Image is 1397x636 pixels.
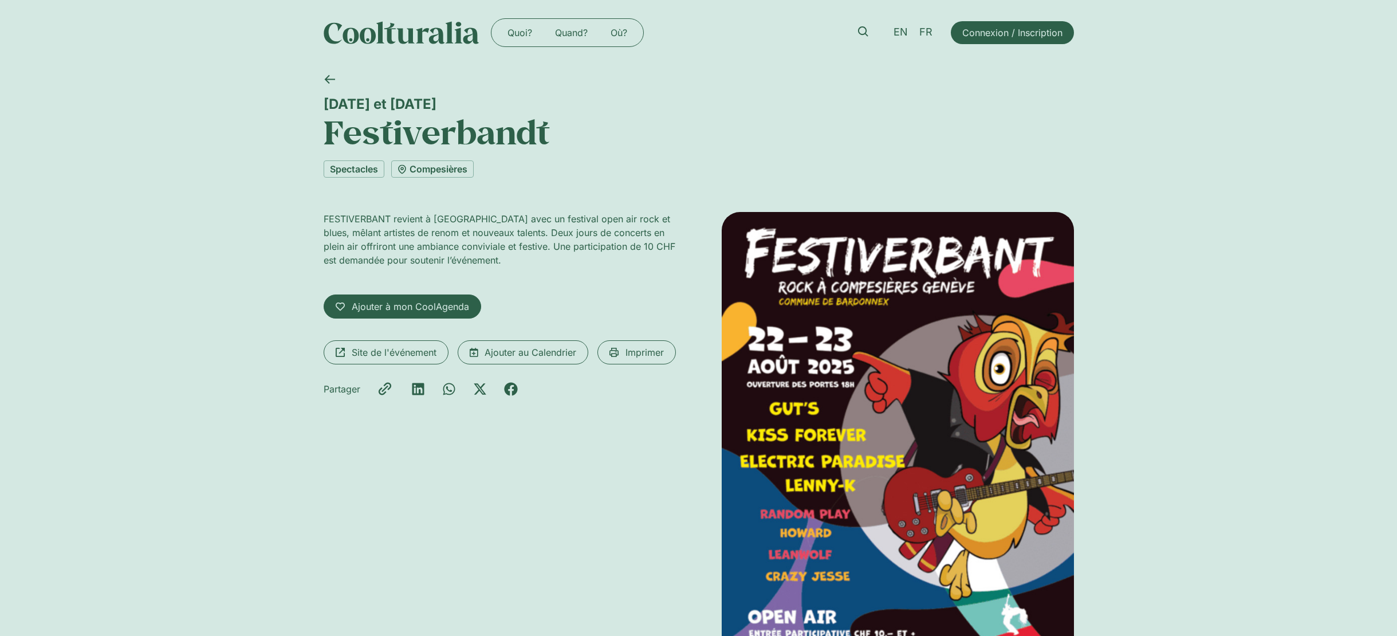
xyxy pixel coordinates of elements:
span: Ajouter au Calendrier [485,346,576,359]
a: Quoi? [496,23,544,42]
a: Compesières [391,160,474,178]
div: [DATE] et [DATE] [324,96,1074,112]
span: EN [894,26,908,38]
a: EN [888,24,914,41]
p: FESTIVERBANT revient à [GEOGRAPHIC_DATA] avec un festival open air rock et blues, mêlant artistes... [324,212,676,267]
span: Connexion / Inscription [962,26,1062,40]
a: Ajouter au Calendrier [458,340,588,364]
a: Ajouter à mon CoolAgenda [324,295,481,319]
h1: Festiverbandt [324,112,1074,151]
span: FR [919,26,932,38]
span: Ajouter à mon CoolAgenda [352,300,469,313]
a: Où? [599,23,639,42]
a: Imprimer [597,340,676,364]
a: Spectacles [324,160,384,178]
div: Partager sur x-twitter [473,382,487,396]
div: Partager sur facebook [504,382,518,396]
span: Imprimer [625,346,664,359]
div: Partager sur linkedin [411,382,425,396]
a: Connexion / Inscription [951,21,1074,44]
a: FR [914,24,938,41]
a: Site de l'événement [324,340,448,364]
span: Site de l'événement [352,346,436,359]
a: Quand? [544,23,599,42]
div: Partager [324,382,360,396]
nav: Menu [496,23,639,42]
div: Partager sur whatsapp [442,382,456,396]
